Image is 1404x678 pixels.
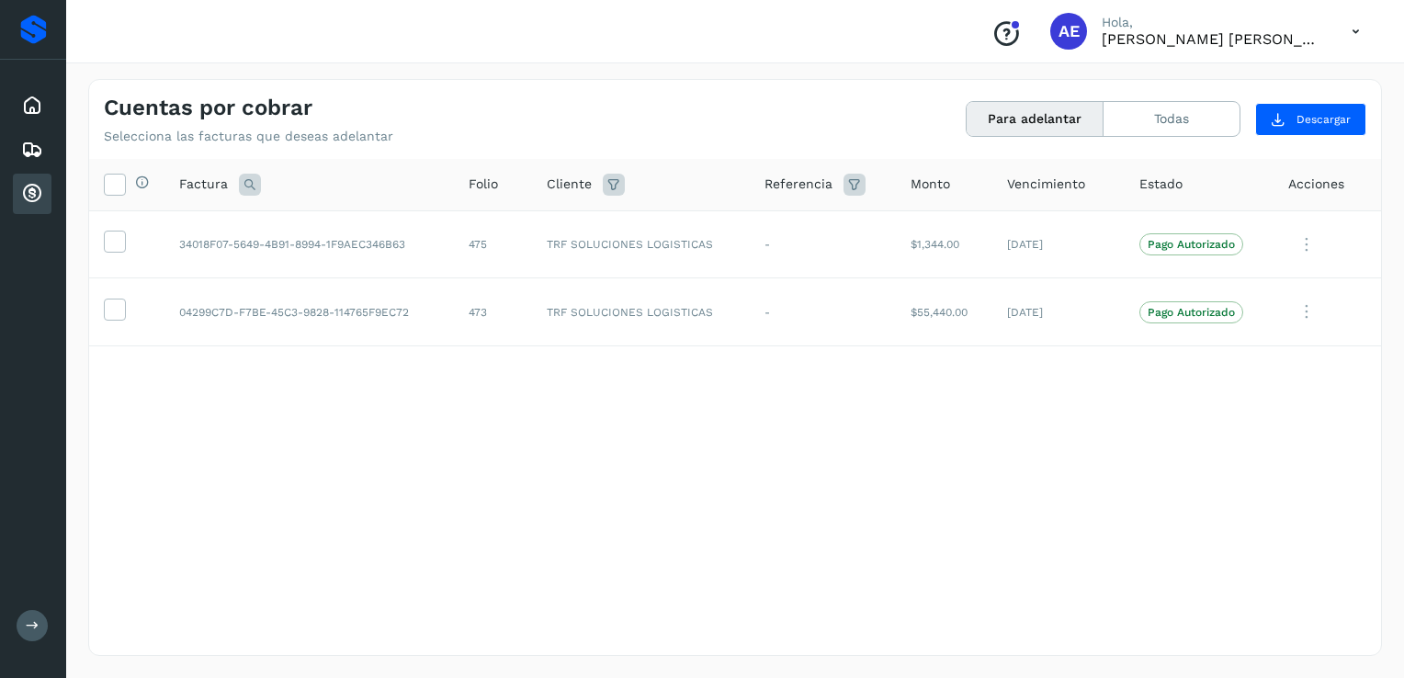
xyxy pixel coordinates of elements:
[1007,175,1085,194] span: Vencimiento
[1288,175,1344,194] span: Acciones
[911,175,950,194] span: Monto
[764,175,832,194] span: Referencia
[896,278,992,346] td: $55,440.00
[1148,306,1235,319] p: Pago Autorizado
[1296,111,1351,128] span: Descargar
[1148,238,1235,251] p: Pago Autorizado
[750,278,896,346] td: -
[164,210,454,278] td: 34018F07-5649-4B91-8994-1F9AEC346B63
[469,175,498,194] span: Folio
[1102,30,1322,48] p: AARON EDUARDO GOMEZ ULLOA
[454,210,532,278] td: 475
[164,278,454,346] td: 04299C7D-F7BE-45C3-9828-114765F9EC72
[13,174,51,214] div: Cuentas por cobrar
[179,175,228,194] span: Factura
[1102,15,1322,30] p: Hola,
[896,210,992,278] td: $1,344.00
[532,210,751,278] td: TRF SOLUCIONES LOGISTICAS
[1104,102,1240,136] button: Todas
[13,130,51,170] div: Embarques
[104,129,393,144] p: Selecciona las facturas que deseas adelantar
[750,210,896,278] td: -
[13,85,51,126] div: Inicio
[532,278,751,346] td: TRF SOLUCIONES LOGISTICAS
[547,175,592,194] span: Cliente
[1255,103,1366,136] button: Descargar
[992,278,1125,346] td: [DATE]
[967,102,1104,136] button: Para adelantar
[104,95,312,121] h4: Cuentas por cobrar
[992,210,1125,278] td: [DATE]
[454,278,532,346] td: 473
[1139,175,1183,194] span: Estado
